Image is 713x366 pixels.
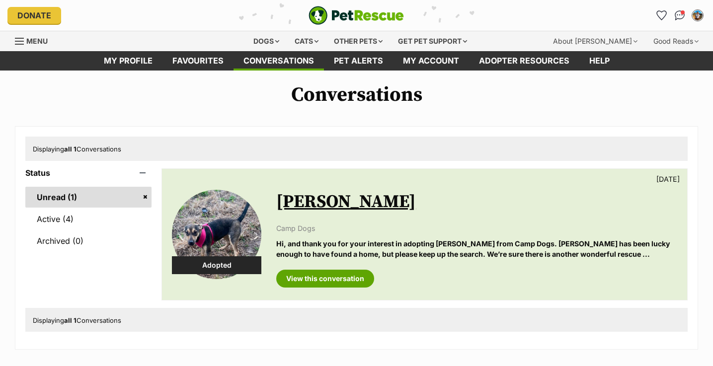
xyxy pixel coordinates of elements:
img: logo-e224e6f780fb5917bec1dbf3a21bbac754714ae5b6737aabdf751b685950b380.svg [309,6,404,25]
div: About [PERSON_NAME] [546,31,644,51]
div: Dogs [246,31,286,51]
a: conversations [234,51,324,71]
p: Hi, and thank you for your interest in adopting [PERSON_NAME] from Camp Dogs. [PERSON_NAME] has b... [276,238,677,260]
p: Camp Dogs [276,223,677,233]
a: Unread (1) [25,187,152,208]
div: Other pets [327,31,390,51]
a: Menu [15,31,55,49]
a: Favourites [654,7,670,23]
a: Favourites [162,51,234,71]
header: Status [25,168,152,177]
a: My account [393,51,469,71]
a: Pet alerts [324,51,393,71]
img: Elle Triantafillou profile pic [693,10,703,20]
a: PetRescue [309,6,404,25]
a: Adopter resources [469,51,579,71]
a: [PERSON_NAME] [276,191,416,213]
div: Adopted [172,256,261,274]
ul: Account quick links [654,7,706,23]
button: My account [690,7,706,23]
strong: all 1 [64,316,77,324]
a: Donate [7,7,61,24]
a: Conversations [672,7,688,23]
div: Good Reads [646,31,706,51]
div: Cats [288,31,325,51]
a: View this conversation [276,270,374,288]
a: My profile [94,51,162,71]
a: Active (4) [25,209,152,229]
span: Displaying Conversations [33,316,121,324]
a: Help [579,51,620,71]
p: [DATE] [656,174,680,184]
span: Menu [26,37,48,45]
span: Displaying Conversations [33,145,121,153]
a: Archived (0) [25,230,152,251]
img: Alice [172,190,261,279]
div: Get pet support [391,31,474,51]
img: chat-41dd97257d64d25036548639549fe6c8038ab92f7586957e7f3b1b290dea8141.svg [675,10,685,20]
strong: all 1 [64,145,77,153]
